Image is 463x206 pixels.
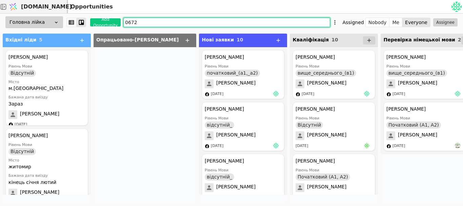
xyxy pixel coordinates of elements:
span: [PERSON_NAME] [20,189,59,198]
button: Assignee [433,18,458,26]
div: [PERSON_NAME] [205,157,244,165]
div: відсутній_ [205,173,234,181]
div: [PERSON_NAME] [386,54,426,61]
div: Рівень Мови [386,116,410,121]
div: Місто [8,79,85,85]
span: [DOMAIN_NAME] [21,3,72,11]
div: відсутній_ [205,121,234,129]
div: [DATE] [392,91,405,97]
div: Рівень Мови [296,168,319,173]
span: [PERSON_NAME] [307,79,346,88]
div: Зараз [8,100,85,108]
div: [PERSON_NAME] [8,54,48,61]
div: [PERSON_NAME]Рівень Мовивідсутній_[PERSON_NAME][DATE]Ан [202,154,284,203]
span: Кваліфікація [293,37,329,42]
img: Ан [273,143,279,148]
img: Ан [273,91,279,96]
img: fd4630185765f275fc86a5896eb00c8f [451,2,462,12]
div: м.[GEOGRAPHIC_DATA] [8,85,85,92]
div: Рівень Мови [386,64,410,70]
div: [PERSON_NAME]Рівень Мовивідсутній_[PERSON_NAME][DATE]Ан [202,102,284,151]
span: [PERSON_NAME] [307,131,346,140]
div: [DATE] [302,91,314,97]
div: Початковий (A1, A2) [386,121,441,129]
img: Ан [273,195,279,200]
div: [DATE] [211,91,223,97]
div: [PERSON_NAME]Рівень МовиВідсутній[PERSON_NAME][DATE]Лі [293,102,375,151]
div: [DATE] [211,143,223,149]
h2: Opportunities [68,3,113,11]
div: [PERSON_NAME]Рівень Мовипочатковий_(а1,_а2)[PERSON_NAME][DATE]Ан [202,50,284,99]
span: 10 [331,37,338,42]
div: Рівень Мови [205,64,228,70]
div: [PERSON_NAME] [205,54,244,61]
div: Рівень Мови [8,64,32,70]
div: [PERSON_NAME]Рівень МовиВідсутнійМістом.[GEOGRAPHIC_DATA]Бажана дата виїздуЗараз[PERSON_NAME][DATE] [5,50,88,126]
div: Відсутній [8,148,36,155]
img: Ан [455,91,460,96]
img: facebook.svg [205,144,209,149]
div: Assigned [342,18,364,27]
button: Me [389,18,402,27]
img: facebook.svg [8,122,13,127]
div: Рівень Мови [8,142,32,148]
img: facebook.svg [296,92,300,97]
span: [PERSON_NAME] [216,131,256,140]
div: [PERSON_NAME] [296,54,335,61]
div: [DATE] [296,143,308,149]
span: Перевірка німецької мови [383,37,455,42]
span: [PERSON_NAME] [216,79,256,88]
button: Nobody [366,18,390,27]
div: [PERSON_NAME] [296,157,335,165]
div: вище_середнього_(в1) [386,70,447,77]
span: 2 [458,37,461,42]
div: [PERSON_NAME] [296,106,335,113]
div: [PERSON_NAME]Рівень МовиВідсутнійМістожитомирБажана дата виїздукінець січня лютий[PERSON_NAME][DATE] [5,128,88,204]
img: facebook.svg [386,92,391,97]
div: Відсутній [296,121,323,129]
button: Everyone [402,18,430,27]
span: [PERSON_NAME] [20,110,59,119]
img: facebook.svg [205,92,209,97]
div: Відсутній [8,70,36,77]
div: вище_середнього_(в1) [296,70,356,77]
div: Головна лійка [5,16,63,28]
span: 5 [39,37,42,42]
div: Рівень Мови [205,116,228,121]
div: Місто [8,158,85,164]
div: початковий_(а1,_а2) [205,70,260,77]
div: Рівень Мови [205,168,228,173]
img: Logo [8,0,18,13]
div: [PERSON_NAME] [205,106,244,113]
span: [PERSON_NAME] [307,183,346,192]
div: Рівень Мови [296,116,319,121]
span: 10 [237,37,243,42]
span: [PERSON_NAME] [398,131,437,140]
span: Вхідні ліди [5,37,36,42]
div: [DATE] [392,143,405,149]
a: [DOMAIN_NAME] [7,0,68,13]
div: Рівень Мови [296,64,319,70]
img: Ан [364,91,369,96]
div: житомир [8,163,85,170]
span: [PERSON_NAME] [398,79,437,88]
span: Нові заявки [202,37,234,42]
img: facebook.svg [386,144,391,149]
div: Бажана дата виїзду [8,95,85,100]
div: Бажана дата виїзду [8,173,85,179]
span: Опрацьовано-[PERSON_NAME] [96,37,179,42]
div: [PERSON_NAME] [8,132,48,139]
input: Search [123,18,330,27]
div: [DATE] [15,122,27,128]
span: [PERSON_NAME] [216,183,256,192]
img: Лі [364,195,369,200]
img: Лі [364,143,369,148]
img: Ма [455,143,460,148]
a: Add Opportunity [86,18,121,26]
button: Add Opportunity [90,18,121,26]
div: кінець січня лютий [8,179,85,186]
div: Початковий (A1, A2) [296,173,350,181]
div: [PERSON_NAME]Рівень МовиПочатковий (A1, A2)[PERSON_NAME][DATE]Лі [293,154,375,203]
div: [PERSON_NAME]Рівень Мовивище_середнього_(в1)[PERSON_NAME][DATE]Ан [293,50,375,99]
div: [PERSON_NAME] [386,106,426,113]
